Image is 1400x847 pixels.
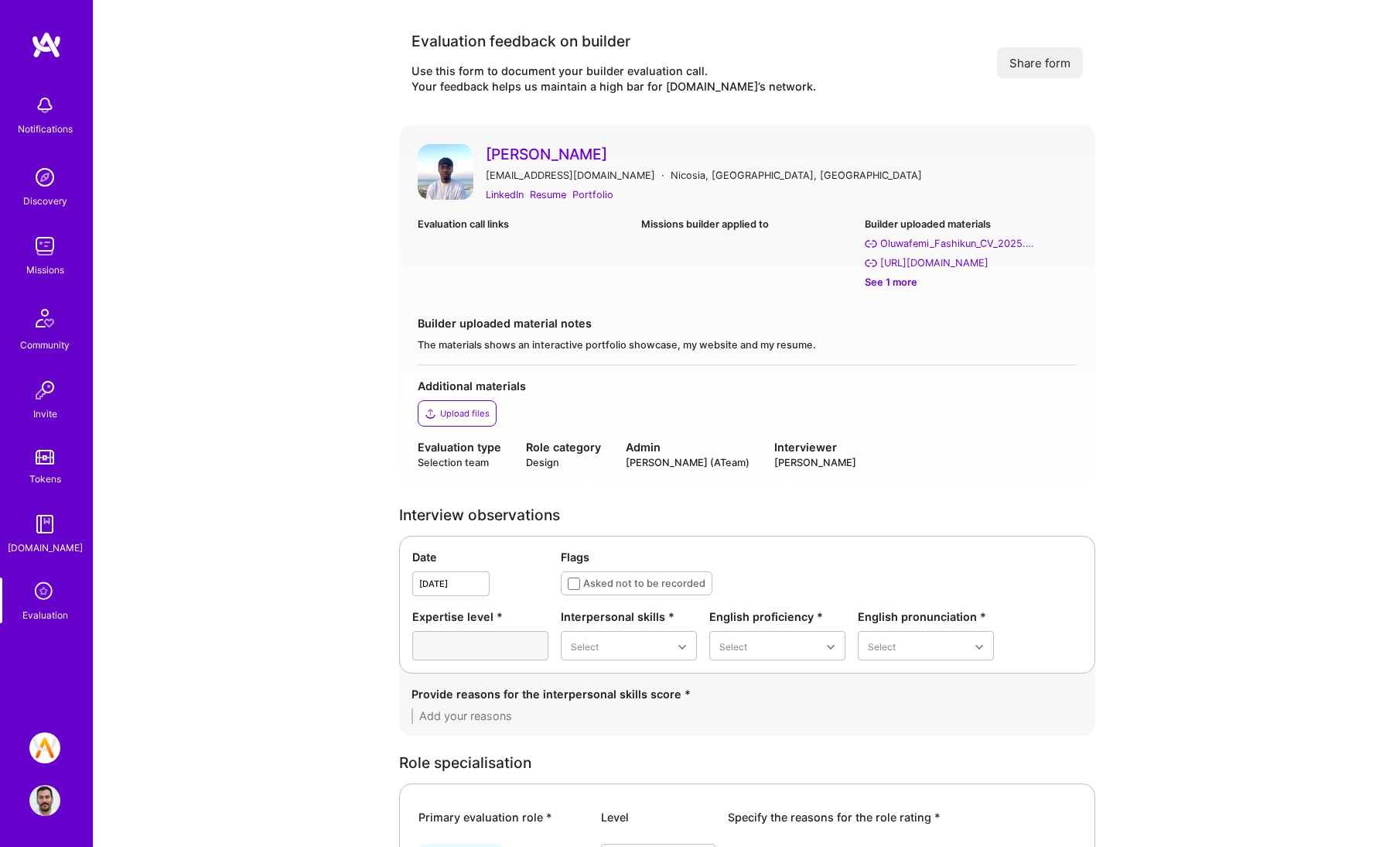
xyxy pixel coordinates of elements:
i: icon Chevron [827,643,835,651]
div: Role specialisation [399,755,1095,771]
div: Tokens [29,471,61,487]
a: Oluwafemi_Fashikun_CV_2025.pdf [865,235,1076,252]
a: A.Team // Selection Team - help us grow the community! [26,732,64,763]
div: Design [526,455,601,470]
div: Date [412,549,548,565]
a: User Avatar [418,144,473,204]
div: Selection team [418,455,501,470]
img: User Avatar [418,144,473,200]
i: icon Upload2 [425,407,437,420]
div: Community [20,337,70,353]
div: Admin [626,439,750,455]
div: [PERSON_NAME] (ATeam) [626,455,750,470]
a: User Avatar [26,785,64,816]
div: Asked not to be recorded [583,575,705,592]
i: https://www.figma.com/proto/tuS3NZyz5dNPraBzgebZST/Oluwafemi-Fashikun---Interactive-Portfolio?pag... [865,257,877,269]
img: tokens [36,450,54,465]
div: See 1 more [865,274,1076,290]
div: Evaluation type [418,439,501,455]
div: Oluwafemi_Fashikun_CV_2025.pdf [880,235,1035,252]
div: Role category [526,439,601,455]
div: Missions builder applied to [641,216,852,232]
div: English proficiency * [709,609,845,625]
i: icon Chevron [678,643,686,651]
div: Evaluation call links [418,216,629,232]
div: Select [571,638,599,654]
div: [PERSON_NAME] [774,455,856,470]
img: discovery [29,162,60,193]
i: icon Chevron [975,643,983,651]
div: Primary evaluation role * [418,809,589,825]
div: · [661,167,664,183]
div: Additional materials [418,378,1077,394]
div: Level [601,809,715,825]
a: Resume [530,187,566,203]
div: Use this form to document your builder evaluation call. Your feedback helps us maintain a high ba... [411,63,816,94]
div: Builder uploaded materials [865,216,1076,232]
div: Flags [561,549,1082,565]
div: Upload files [440,407,490,420]
img: bell [29,90,60,121]
div: Invite [33,406,57,422]
img: Invite [29,375,60,406]
img: teamwork [29,231,60,262]
a: Portfolio [572,187,613,203]
button: Share form [997,47,1083,78]
div: Interview observations [399,507,1095,523]
div: Specify the reasons for the role rating * [728,809,1076,825]
div: https://www.figma.com/proto/tuS3NZyz5dNPraBzgebZST/Oluwafemi-Fashikun---Interactive-Portfolio?pag... [880,255,989,271]
img: User Avatar [29,785,60,816]
div: Interviewer [774,439,856,455]
div: Missions [26,262,64,278]
div: Select [719,638,747,654]
div: Builder uploaded material notes [418,315,1077,331]
div: Select [868,638,896,654]
div: The materials shows an interactive portfolio showcase, my website and my resume. [418,338,1077,352]
div: Discovery [23,193,67,209]
img: guide book [29,509,60,540]
div: Provide reasons for the interpersonal skills score * [411,686,1083,702]
div: [EMAIL_ADDRESS][DOMAIN_NAME] [486,167,655,183]
img: Community [26,300,63,337]
a: LinkedIn [486,187,524,203]
a: [URL][DOMAIN_NAME] [865,255,1076,271]
div: Expertise level * [412,609,548,625]
img: A.Team // Selection Team - help us grow the community! [29,732,60,763]
div: Evaluation feedback on builder [411,31,816,51]
div: Notifications [18,121,73,137]
div: English pronunciation * [858,609,994,625]
div: Interpersonal skills * [561,609,697,625]
div: [DOMAIN_NAME] [8,540,83,556]
div: Evaluation [22,607,68,623]
a: [PERSON_NAME] [486,144,1077,164]
i: icon SelectionTeam [30,578,60,607]
div: Nicosia, [GEOGRAPHIC_DATA], [GEOGRAPHIC_DATA] [671,167,922,183]
img: logo [31,31,62,59]
i: Oluwafemi_Fashikun_CV_2025.pdf [865,238,877,250]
